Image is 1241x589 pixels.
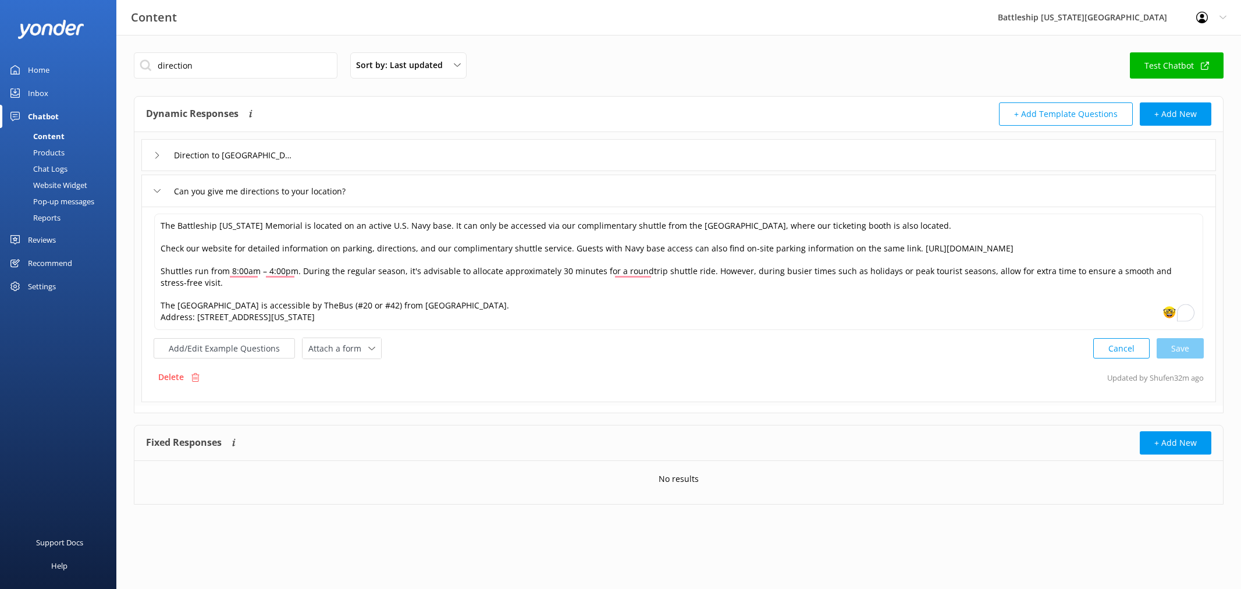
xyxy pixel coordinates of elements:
div: Reports [7,210,61,226]
div: Chatbot [28,105,59,128]
a: Pop-up messages [7,193,116,210]
a: Chat Logs [7,161,116,177]
div: Products [7,144,65,161]
a: Test Chatbot [1130,52,1224,79]
p: Delete [158,371,184,384]
button: + Add New [1140,431,1211,455]
div: Website Widget [7,177,87,193]
div: Content [7,128,65,144]
img: yonder-white-logo.png [17,20,84,39]
input: Search all Chatbot Content [134,52,337,79]
a: Products [7,144,116,161]
h3: Content [131,8,177,27]
h4: Dynamic Responses [146,102,239,126]
a: Content [7,128,116,144]
button: Add/Edit Example Questions [154,338,295,359]
div: Inbox [28,81,48,105]
a: Reports [7,210,116,226]
div: Reviews [28,228,56,251]
span: Attach a form [308,342,368,355]
div: Help [51,554,67,577]
div: Recommend [28,251,72,275]
p: Updated by Shufen 32m ago [1107,366,1204,388]
h4: Fixed Responses [146,431,222,455]
a: Website Widget [7,177,116,193]
div: Home [28,58,49,81]
div: Chat Logs [7,161,67,177]
button: Cancel [1093,338,1150,359]
div: Support Docs [36,531,83,554]
textarea: To enrich screen reader interactions, please activate Accessibility in Grammarly extension settings [154,214,1203,330]
span: Sort by: Last updated [356,59,450,72]
p: No results [659,473,699,485]
div: Settings [28,275,56,298]
button: + Add New [1140,102,1211,126]
button: + Add Template Questions [999,102,1133,126]
div: Pop-up messages [7,193,94,210]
